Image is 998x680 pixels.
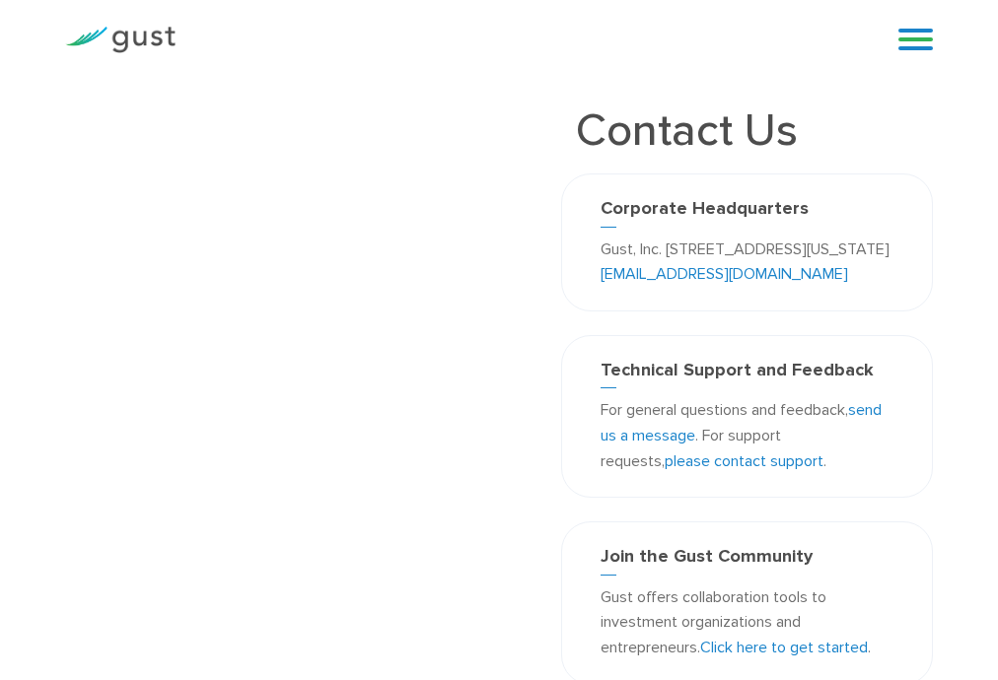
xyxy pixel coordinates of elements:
[601,360,893,389] h3: Technical Support and Feedback
[665,451,823,470] a: please contact support
[65,27,176,53] img: Gust Logo
[561,108,813,154] h1: Contact Us
[601,264,848,283] a: [EMAIL_ADDRESS][DOMAIN_NAME]
[601,546,893,576] h3: Join the Gust Community
[700,638,868,656] a: Click here to get started
[601,397,893,473] p: For general questions and feedback, . For support requests, .
[601,198,893,228] h3: Corporate Headquarters
[601,400,882,444] a: send us a message
[601,584,893,660] p: Gust offers collaboration tools to investment organizations and entrepreneurs. .
[601,237,893,287] p: Gust, Inc. [STREET_ADDRESS][US_STATE]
